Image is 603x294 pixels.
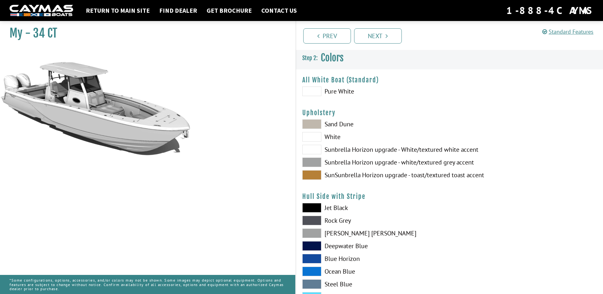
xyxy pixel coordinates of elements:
[156,6,200,15] a: Find Dealer
[10,275,286,294] p: *Some configurations, options, accessories, and/or colors may not be shown. Some images may depic...
[203,6,255,15] a: Get Brochure
[302,109,597,117] h4: Upholstery
[303,28,351,44] a: Prev
[302,119,443,129] label: Sand Dune
[302,145,443,154] label: Sunbrella Horizon upgrade - White/textured white accent
[354,28,402,44] a: Next
[83,6,153,15] a: Return to main site
[302,254,443,263] label: Blue Horizon
[302,170,443,180] label: SunSunbrella Horizon upgrade - toast/textured toast accent
[302,132,443,142] label: White
[302,279,443,289] label: Steel Blue
[258,6,300,15] a: Contact Us
[10,5,73,17] img: white-logo-c9c8dbefe5ff5ceceb0f0178aa75bf4bb51f6bca0971e226c86eb53dfe498488.png
[302,228,443,238] label: [PERSON_NAME] [PERSON_NAME]
[542,28,593,35] a: Standard Features
[302,76,597,84] h4: All White Boat (Standard)
[302,157,443,167] label: Sunbrella Horizon upgrade - white/textured grey accent
[302,241,443,251] label: Deepwater Blue
[302,267,443,276] label: Ocean Blue
[302,87,443,96] label: Pure White
[302,203,443,213] label: Jet Black
[10,26,279,40] h1: My - 34 CT
[302,216,443,225] label: Rock Grey
[302,192,597,200] h4: Hull Side with Stripe
[506,3,593,17] div: 1-888-4CAYMAS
